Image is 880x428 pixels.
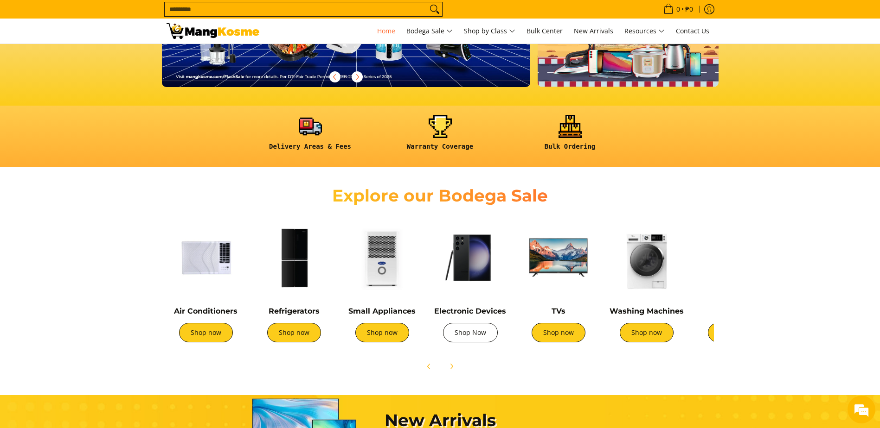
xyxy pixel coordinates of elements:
[527,26,563,35] span: Bulk Center
[620,323,674,342] a: Shop now
[325,67,345,87] button: Previous
[255,218,334,297] img: Refrigerators
[427,2,442,16] button: Search
[267,323,321,342] a: Shop now
[661,4,696,14] span: •
[464,25,515,37] span: Shop by Class
[676,26,709,35] span: Contact Us
[377,26,395,35] span: Home
[167,218,245,297] img: Air Conditioners
[510,115,630,158] a: <h6><strong>Bulk Ordering</strong></h6>
[695,218,774,297] img: Cookers
[620,19,669,44] a: Resources
[343,218,422,297] img: Small Appliances
[522,19,567,44] a: Bulk Center
[552,307,565,315] a: TVs
[250,115,371,158] a: <h6><strong>Delivery Areas & Fees</strong></h6>
[624,25,665,37] span: Resources
[607,218,686,297] img: Washing Machines
[519,218,598,297] img: TVs
[441,356,462,377] button: Next
[532,323,585,342] a: Shop now
[675,6,681,13] span: 0
[684,6,694,13] span: ₱0
[348,307,416,315] a: Small Appliances
[373,19,400,44] a: Home
[179,323,233,342] a: Shop now
[306,185,575,206] h2: Explore our Bodega Sale
[402,19,457,44] a: Bodega Sale
[610,307,684,315] a: Washing Machines
[434,307,506,315] a: Electronic Devices
[419,356,439,377] button: Previous
[347,67,367,87] button: Next
[459,19,520,44] a: Shop by Class
[269,19,714,44] nav: Main Menu
[174,307,238,315] a: Air Conditioners
[269,307,320,315] a: Refrigerators
[406,25,453,37] span: Bodega Sale
[355,323,409,342] a: Shop now
[167,23,259,39] img: Mang Kosme: Your Home Appliances Warehouse Sale Partner!
[574,26,613,35] span: New Arrivals
[443,323,498,342] a: Shop Now
[431,218,510,297] img: Electronic Devices
[671,19,714,44] a: Contact Us
[569,19,618,44] a: New Arrivals
[708,323,762,342] a: Shop now
[380,115,501,158] a: <h6><strong>Warranty Coverage</strong></h6>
